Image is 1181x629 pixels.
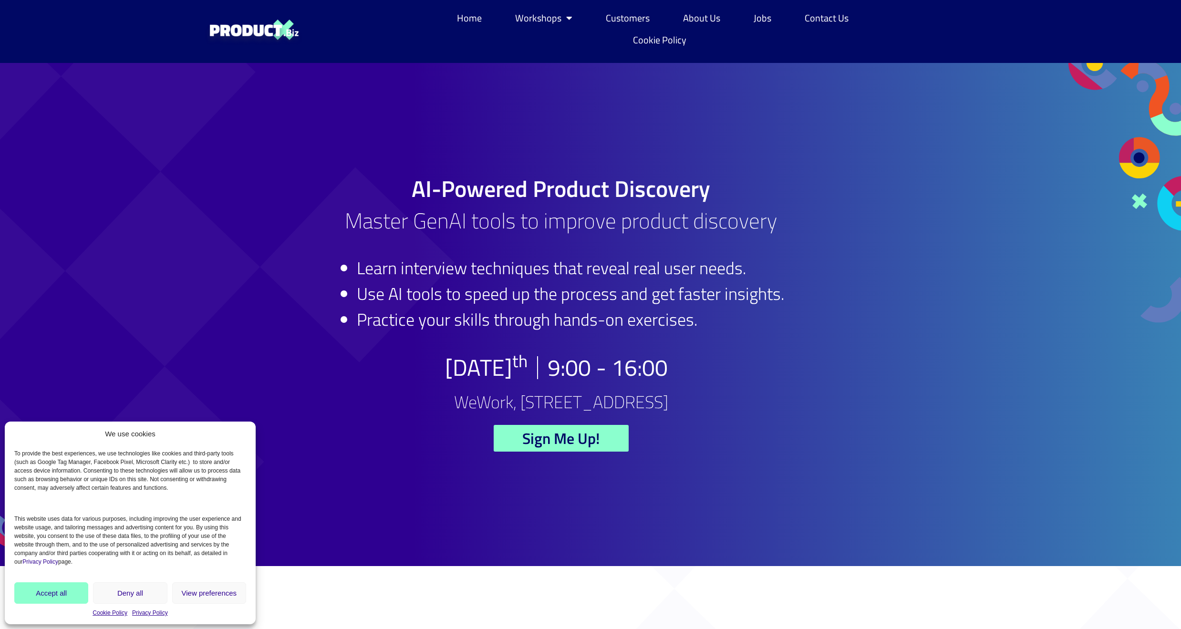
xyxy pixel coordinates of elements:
[357,307,784,332] li: Practice your skills through hands-on exercises.
[22,558,58,565] a: Privacy Policy
[795,7,858,29] a: Contact Us
[191,177,930,200] h1: AI-Powered Product Discovery
[494,425,629,452] a: Sign Me Up!
[673,7,730,29] a: About Us
[93,582,167,604] button: Deny all
[506,7,582,29] a: Workshops
[14,449,245,492] p: To provide the best experiences, we use technologies like cookies and third-party tools (such as ...
[191,210,930,231] h2: Master GenAI tools to improve product discovery
[548,356,668,379] h2: 9:00 - 16:00
[105,429,155,440] div: We use cookies
[744,7,781,29] a: Jobs
[522,431,600,446] span: Sign Me Up!
[93,608,127,617] a: Cookie Policy
[357,281,784,307] li: Use AI tools to speed up the process and get faster insights.
[445,356,528,379] h2: [DATE]
[454,393,668,411] h2: WeWork, [STREET_ADDRESS]
[512,348,528,374] sup: th
[447,7,491,29] a: Home
[596,7,659,29] a: Customers
[132,608,168,617] a: Privacy Policy
[14,582,88,604] button: Accept all
[172,582,246,604] button: View preferences
[14,515,245,566] p: This website uses data for various purposes, including improving the user experience and website ...
[439,7,873,51] nav: Menu
[357,255,784,281] li: Learn interview techniques that reveal real user needs.
[623,29,696,51] a: Cookie Policy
